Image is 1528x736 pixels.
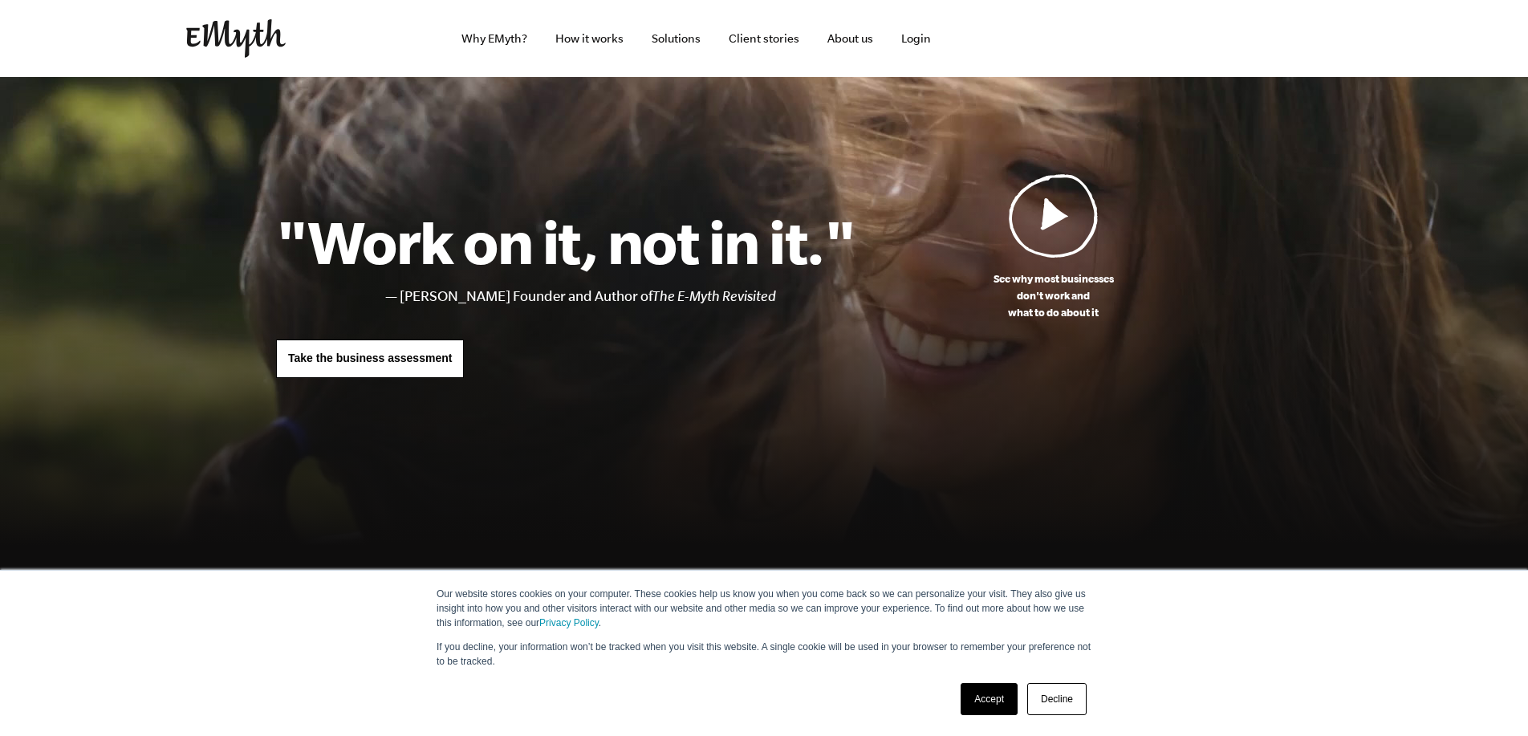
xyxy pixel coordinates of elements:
[1027,683,1087,715] a: Decline
[437,587,1091,630] p: Our website stores cookies on your computer. These cookies help us know you when you come back so...
[997,21,1165,56] iframe: Embedded CTA
[186,19,286,58] img: EMyth
[961,683,1018,715] a: Accept
[288,352,452,364] span: Take the business assessment
[855,270,1252,321] p: See why most businesses don't work and what to do about it
[539,617,599,628] a: Privacy Policy
[1173,21,1342,56] iframe: Embedded CTA
[1009,173,1099,258] img: Play Video
[400,285,855,308] li: [PERSON_NAME] Founder and Author of
[652,288,776,304] i: The E-Myth Revisited
[855,173,1252,321] a: See why most businessesdon't work andwhat to do about it
[276,340,464,378] a: Take the business assessment
[437,640,1091,669] p: If you decline, your information won’t be tracked when you visit this website. A single cookie wi...
[276,206,855,277] h1: "Work on it, not in it."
